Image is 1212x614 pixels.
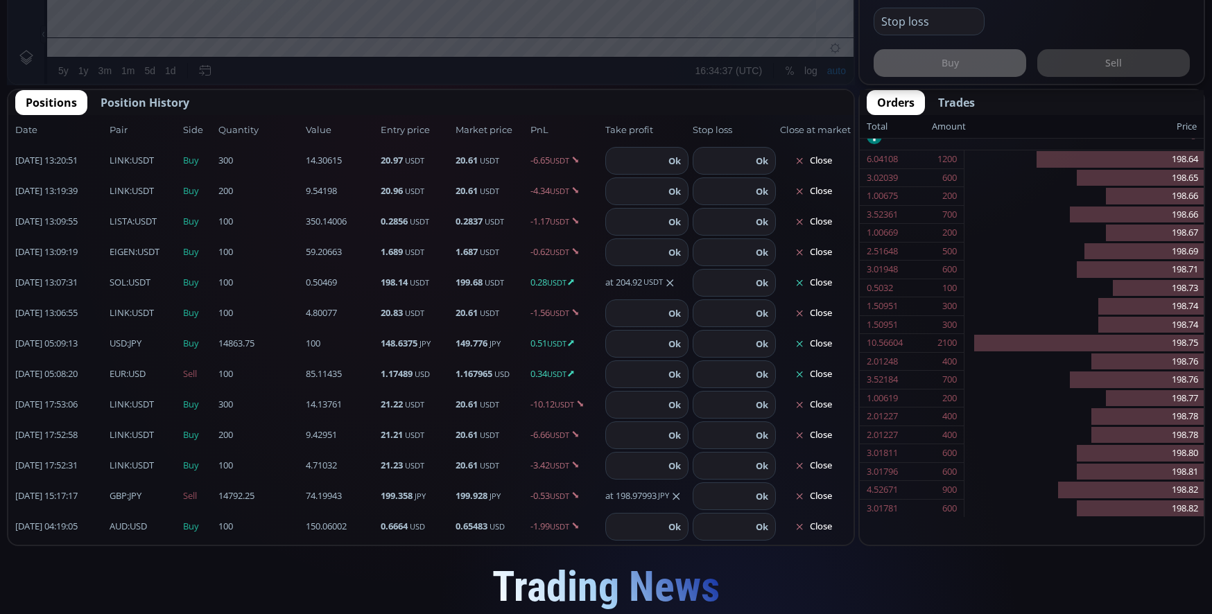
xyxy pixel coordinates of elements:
span: [DATE] 13:09:19 [15,245,105,259]
button: Positions [15,90,87,115]
span: Position History [101,94,189,111]
span: -1.17 [530,215,601,229]
small: USDT [550,460,569,471]
span: :USDT [110,306,154,320]
div: 3.02039 [867,169,898,187]
b: LINK [110,184,130,197]
div: 2.457K [80,50,109,60]
button: Ok [664,458,685,473]
span: [DATE] 15:17:17 [15,489,105,503]
div: 198.82 [964,481,1204,500]
div: at 204.92 [605,276,689,290]
b: 199.358 [381,489,413,502]
span: :JPY [110,489,141,503]
small: USDT [410,216,429,227]
button: Close [780,455,847,477]
button: Position History [90,90,200,115]
b: 20.61 [456,184,478,197]
span: :USDT [110,276,150,290]
button: Ok [752,184,772,199]
span: [DATE] 17:52:31 [15,459,105,473]
span: -10.12 [530,398,601,412]
div: 198.67 [964,224,1204,243]
div: L [237,34,243,44]
b: LINK [110,154,130,166]
b: 0.2856 [381,215,408,227]
button: Ok [752,275,772,290]
span: 14792.25 [218,489,302,503]
div: Volume [45,50,75,60]
span: 74.19943 [306,489,376,503]
b: AUD [110,520,128,532]
button: Close [780,272,847,294]
div: 198.80 [964,444,1204,463]
div: 3.01948 [867,261,898,279]
div: 1.00675 [867,187,898,205]
span: [DATE] 13:09:55 [15,215,105,229]
small: USDT [405,247,424,257]
div: Solana [82,32,125,44]
span: Quantity [218,123,302,137]
div: 2.01248 [867,353,898,371]
button: Ok [664,336,685,351]
small: USDT [547,277,566,288]
span: [DATE] 17:53:06 [15,398,105,412]
span: Market price [456,123,526,137]
b: 1.689 [381,245,403,258]
div: Total [867,118,932,136]
span: Buy [183,215,214,229]
span: 9.54198 [306,184,376,198]
div: 198.74 [964,297,1204,316]
b: 1.17489 [381,367,413,380]
span: Buy [183,520,214,534]
div: 198.64 [964,150,1204,169]
b: 20.96 [381,184,403,197]
div: 3.52361 [867,206,898,224]
div: 0.5032 [867,279,893,297]
button: Close [780,211,847,233]
button: Close [780,302,847,324]
b: 148.6375 [381,337,417,349]
span: 0.34 [530,367,601,381]
button: Close [780,394,847,416]
span: [DATE] 13:19:39 [15,184,105,198]
small: USDT [555,399,574,410]
div: 6.04108 [867,150,898,168]
div: 198.71 [964,261,1204,279]
span: 100 [218,215,302,229]
span: 14863.75 [218,337,302,351]
b: 20.83 [381,306,403,319]
div: +0.62 (+0.31%) [313,34,376,44]
button: Ok [664,397,685,412]
span: Side [183,123,214,137]
div: 400 [942,353,957,371]
div: 300 [942,316,957,334]
div: 3.01796 [867,463,898,481]
div: 198.66 [964,206,1204,225]
div: 200 [942,389,957,407]
b: 20.61 [456,459,478,471]
span: 14.13761 [306,398,376,412]
button: Ok [752,214,772,229]
small: JPY [490,491,501,501]
button: Ok [752,336,772,351]
span: :USDT [110,428,154,442]
div: Compare [188,8,228,19]
small: USDT [480,399,499,410]
span: Buy [183,398,214,412]
small: USDT [485,277,504,288]
b: 20.61 [456,428,478,441]
span: [DATE] 05:08:20 [15,367,105,381]
small: USDT [410,277,429,288]
small: USDT [643,277,663,288]
span: 100 [218,306,302,320]
div: 1.00669 [867,224,898,242]
span: :USDT [110,154,154,168]
span: Pair [110,123,179,137]
span: Trades [938,94,975,111]
div: 198.78 [964,426,1204,445]
small: USDT [405,430,424,440]
small: USDT [547,369,566,379]
div: 198.66 [964,187,1204,206]
div: Market open [135,32,148,44]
